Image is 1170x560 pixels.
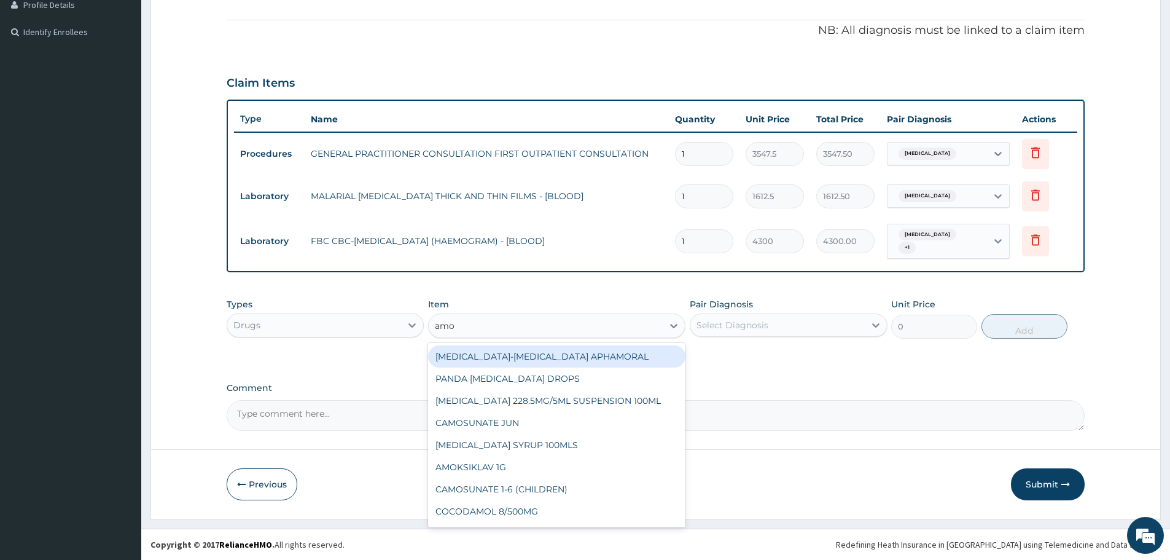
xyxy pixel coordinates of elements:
[227,77,295,90] h3: Claim Items
[428,456,685,478] div: AMOKSIKLAV 1G
[150,539,275,550] strong: Copyright © 2017 .
[23,61,50,92] img: d_794563401_company_1708531726252_794563401
[234,108,305,130] th: Type
[428,478,685,500] div: CAMOSUNATE 1-6 (CHILDREN)
[690,298,753,310] label: Pair Diagnosis
[234,185,305,208] td: Laboratory
[234,143,305,165] td: Procedures
[428,345,685,368] div: [MEDICAL_DATA]-[MEDICAL_DATA] APHAMORAL
[219,539,272,550] a: RelianceHMO
[305,229,669,253] td: FBC CBC-[MEDICAL_DATA] (HAEMOGRAM) - [BLOOD]
[899,229,956,241] span: [MEDICAL_DATA]
[428,390,685,412] div: [MEDICAL_DATA] 228.5MG/5ML SUSPENSION 100ML
[428,523,685,545] div: [MEDICAL_DATA] INJECTION 300MG/2ML
[64,69,206,85] div: Chat with us now
[227,468,297,500] button: Previous
[305,107,669,132] th: Name
[1016,107,1077,132] th: Actions
[428,298,449,310] label: Item
[899,242,916,254] span: + 1
[739,107,810,132] th: Unit Price
[696,319,768,331] div: Select Diagnosis
[227,299,252,310] label: Types
[1011,468,1085,500] button: Submit
[227,383,1085,393] label: Comment
[305,141,669,166] td: GENERAL PRACTITIONER CONSULTATION FIRST OUTPATIENT CONSULTATION
[305,184,669,208] td: MALARIAL [MEDICAL_DATA] THICK AND THIN FILMS - [BLOOD]
[891,298,935,310] label: Unit Price
[428,500,685,523] div: COCODAMOL 8/500MG
[981,314,1067,339] button: Add
[669,107,739,132] th: Quantity
[810,107,881,132] th: Total Price
[233,319,260,331] div: Drugs
[6,336,234,379] textarea: Type your message and hit 'Enter'
[141,529,1170,560] footer: All rights reserved.
[428,368,685,390] div: PANDA [MEDICAL_DATA] DROPS
[836,538,1161,551] div: Redefining Heath Insurance in [GEOGRAPHIC_DATA] using Telemedicine and Data Science!
[201,6,231,36] div: Minimize live chat window
[899,190,956,202] span: [MEDICAL_DATA]
[428,434,685,456] div: [MEDICAL_DATA] SYRUP 100MLS
[227,23,1085,39] p: NB: All diagnosis must be linked to a claim item
[881,107,1016,132] th: Pair Diagnosis
[234,230,305,253] td: Laboratory
[428,412,685,434] div: CAMOSUNATE JUN
[899,148,956,160] span: [MEDICAL_DATA]
[71,155,170,279] span: We're online!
